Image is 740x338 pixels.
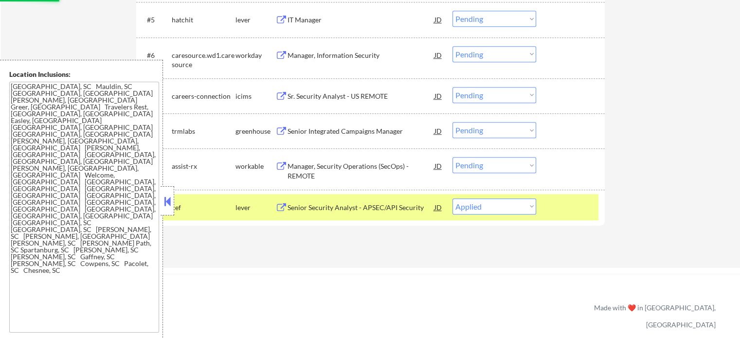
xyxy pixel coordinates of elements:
[19,313,391,323] a: Refer & earn free applications 👯‍♀️
[288,126,434,136] div: Senior Integrated Campaigns Manager
[172,161,235,171] div: assist-rx
[288,15,434,25] div: IT Manager
[147,51,164,60] div: #6
[235,91,275,101] div: icims
[9,70,159,79] div: Location Inclusions:
[172,203,235,213] div: cef
[235,126,275,136] div: greenhouse
[172,15,235,25] div: hatchit
[433,87,443,105] div: JD
[235,15,275,25] div: lever
[235,203,275,213] div: lever
[235,161,275,171] div: workable
[172,51,235,70] div: caresource.wd1.caresource
[433,122,443,140] div: JD
[172,91,235,101] div: careers-connection
[590,299,716,333] div: Made with ❤️ in [GEOGRAPHIC_DATA], [GEOGRAPHIC_DATA]
[235,51,275,60] div: workday
[433,157,443,175] div: JD
[288,203,434,213] div: Senior Security Analyst - APSEC/API Security
[288,91,434,101] div: Sr. Security Analyst - US REMOTE
[288,51,434,60] div: Manager, Information Security
[433,198,443,216] div: JD
[433,46,443,64] div: JD
[147,15,164,25] div: #5
[172,126,235,136] div: trmlabs
[433,11,443,28] div: JD
[288,161,434,180] div: Manager, Security Operations (SecOps) - REMOTE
